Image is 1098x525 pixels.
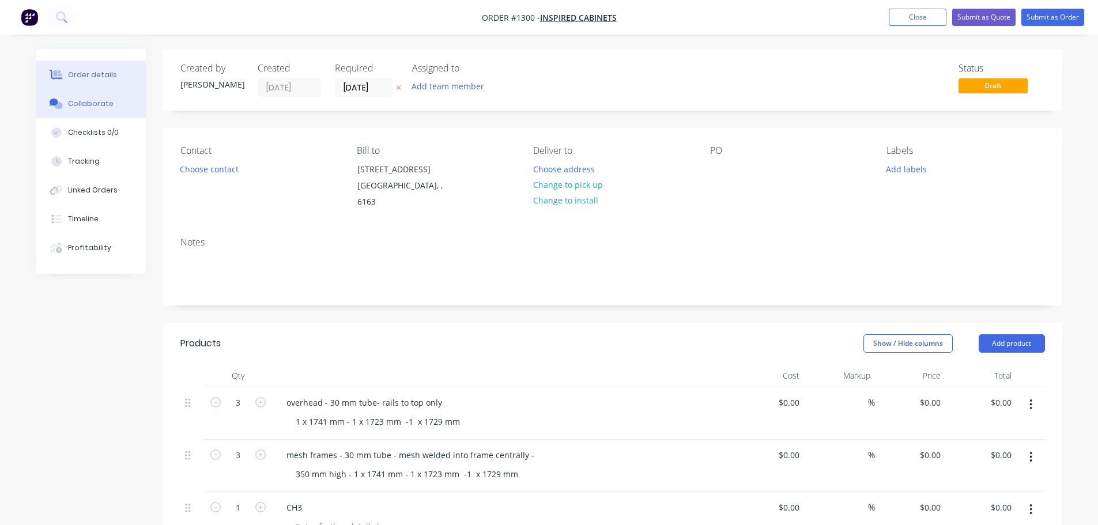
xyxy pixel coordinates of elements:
div: [STREET_ADDRESS] [357,161,453,177]
button: Add product [979,334,1045,353]
div: Qty [203,364,273,387]
button: Profitability [36,233,146,262]
div: CH3 [277,499,311,516]
button: Show / Hide columns [863,334,953,353]
div: Assigned to [412,63,527,74]
button: Timeline [36,205,146,233]
div: 350 mm high - 1 x 1741 mm - 1 x 1723 mm -1 x 1729 mm [286,466,527,482]
div: Created [258,63,321,74]
div: Tracking [68,156,100,167]
span: % [868,396,875,409]
div: Deliver to [533,145,691,156]
div: [GEOGRAPHIC_DATA], , 6163 [357,177,453,210]
div: Status [959,63,1045,74]
span: Draft [959,78,1028,93]
div: Notes [180,237,1045,248]
span: Order #1300 - [482,12,540,23]
a: Inspired cabinets [540,12,617,23]
div: Created by [180,63,244,74]
div: Total [945,364,1016,387]
button: Linked Orders [36,176,146,205]
button: Checklists 0/0 [36,118,146,147]
button: Change to install [527,192,604,208]
div: mesh frames - 30 mm tube - mesh welded into frame centrally - [277,447,544,463]
div: Cost [734,364,805,387]
button: Submit as Quote [952,9,1016,26]
button: Choose contact [173,161,244,176]
div: Order details [68,70,117,80]
div: Labels [886,145,1044,156]
button: Add team member [412,78,490,94]
div: 1 x 1741 mm - 1 x 1723 mm -1 x 1729 mm [286,413,469,430]
div: PO [710,145,868,156]
div: overhead - 30 mm tube- rails to top only [277,394,451,411]
div: Bill to [357,145,515,156]
button: Add labels [880,161,933,176]
span: % [868,501,875,514]
button: Collaborate [36,89,146,118]
div: [STREET_ADDRESS][GEOGRAPHIC_DATA], , 6163 [348,161,463,210]
button: Close [889,9,946,26]
img: Factory [21,9,38,26]
button: Order details [36,61,146,89]
button: Change to pick up [527,177,609,192]
button: Submit as Order [1021,9,1084,26]
div: Timeline [68,214,99,224]
div: Linked Orders [68,185,118,195]
div: Products [180,337,221,350]
div: Required [335,63,398,74]
div: Profitability [68,243,111,253]
div: Checklists 0/0 [68,127,119,138]
div: Price [875,364,946,387]
div: [PERSON_NAME] [180,78,244,90]
button: Add team member [405,78,490,94]
span: % [868,448,875,462]
div: Collaborate [68,99,114,109]
button: Choose address [527,161,601,176]
div: Contact [180,145,338,156]
div: Markup [804,364,875,387]
button: Tracking [36,147,146,176]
